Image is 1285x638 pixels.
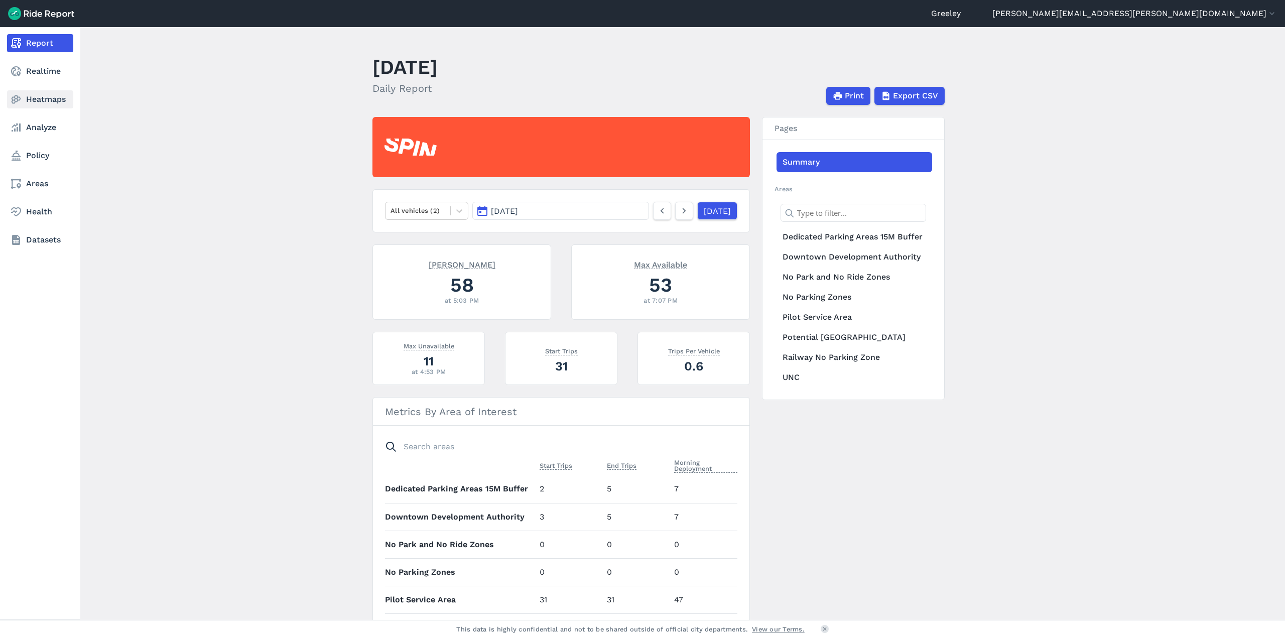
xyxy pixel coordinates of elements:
[545,345,578,355] span: Start Trips
[536,586,603,613] td: 31
[536,558,603,586] td: 0
[491,206,518,216] span: [DATE]
[874,87,945,105] button: Export CSV
[670,586,737,613] td: 47
[385,475,536,503] th: Dedicated Parking Areas 15M Buffer
[536,531,603,558] td: 0
[385,586,536,613] th: Pilot Service Area
[603,503,670,531] td: 5
[7,118,73,137] a: Analyze
[650,357,737,375] div: 0.6
[762,117,944,140] h3: Pages
[777,367,932,388] a: UNC
[372,81,438,96] h2: Daily Report
[603,475,670,503] td: 5
[7,175,73,193] a: Areas
[536,503,603,531] td: 3
[384,139,437,156] img: Spin
[385,503,536,531] th: Downtown Development Authority
[670,531,737,558] td: 0
[845,90,864,102] span: Print
[7,203,73,221] a: Health
[777,267,932,287] a: No Park and No Ride Zones
[472,202,649,220] button: [DATE]
[7,34,73,52] a: Report
[697,202,737,220] a: [DATE]
[670,558,737,586] td: 0
[385,531,536,558] th: No Park and No Ride Zones
[607,460,636,472] button: End Trips
[540,460,572,470] span: Start Trips
[603,586,670,613] td: 31
[429,259,495,269] span: [PERSON_NAME]
[670,503,737,531] td: 7
[540,460,572,472] button: Start Trips
[584,271,737,299] div: 53
[518,357,605,375] div: 31
[607,460,636,470] span: End Trips
[674,457,737,475] button: Morning Deployment
[777,247,932,267] a: Downtown Development Authority
[777,347,932,367] a: Railway No Parking Zone
[777,307,932,327] a: Pilot Service Area
[603,558,670,586] td: 0
[603,531,670,558] td: 0
[777,287,932,307] a: No Parking Zones
[775,184,932,194] h2: Areas
[777,227,932,247] a: Dedicated Parking Areas 15M Buffer
[7,147,73,165] a: Policy
[372,53,438,81] h1: [DATE]
[536,475,603,503] td: 2
[634,259,687,269] span: Max Available
[668,345,720,355] span: Trips Per Vehicle
[777,327,932,347] a: Potential [GEOGRAPHIC_DATA]
[893,90,938,102] span: Export CSV
[385,558,536,586] th: No Parking Zones
[674,457,737,473] span: Morning Deployment
[379,438,731,456] input: Search areas
[931,8,961,20] a: Greeley
[992,8,1277,20] button: [PERSON_NAME][EMAIL_ADDRESS][PERSON_NAME][DOMAIN_NAME]
[826,87,870,105] button: Print
[385,352,472,370] div: 11
[404,340,454,350] span: Max Unavailable
[7,62,73,80] a: Realtime
[385,367,472,376] div: at 4:53 PM
[752,624,805,634] a: View our Terms.
[777,152,932,172] a: Summary
[385,271,539,299] div: 58
[781,204,926,222] input: Type to filter...
[7,231,73,249] a: Datasets
[670,475,737,503] td: 7
[7,90,73,108] a: Heatmaps
[584,296,737,305] div: at 7:07 PM
[373,398,749,426] h3: Metrics By Area of Interest
[385,296,539,305] div: at 5:03 PM
[8,7,74,20] img: Ride Report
